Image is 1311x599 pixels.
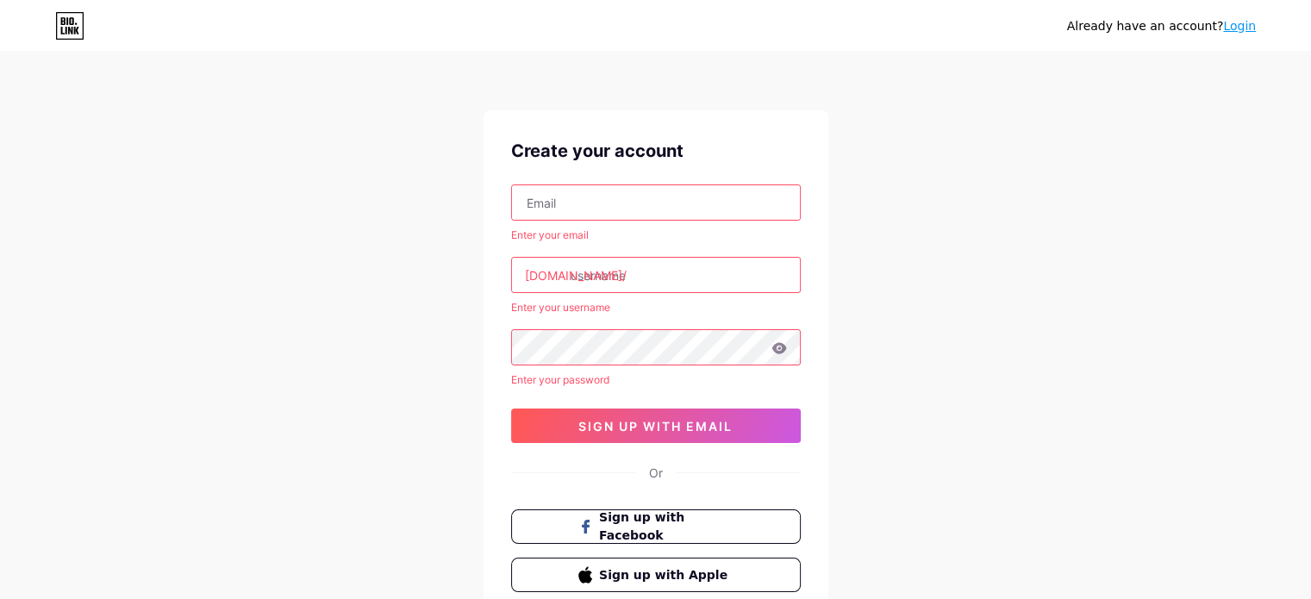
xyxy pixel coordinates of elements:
button: sign up with email [511,409,801,443]
div: Already have an account? [1067,17,1256,35]
div: Enter your username [511,300,801,315]
input: username [512,258,800,292]
span: Sign up with Facebook [599,509,733,545]
div: Enter your email [511,228,801,243]
div: Enter your password [511,372,801,388]
input: Email [512,185,800,220]
a: Login [1223,19,1256,33]
span: Sign up with Apple [599,566,733,584]
div: Create your account [511,138,801,164]
span: sign up with email [578,419,733,434]
div: [DOMAIN_NAME]/ [525,266,627,284]
button: Sign up with Apple [511,558,801,592]
button: Sign up with Facebook [511,509,801,544]
div: Or [649,464,663,482]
